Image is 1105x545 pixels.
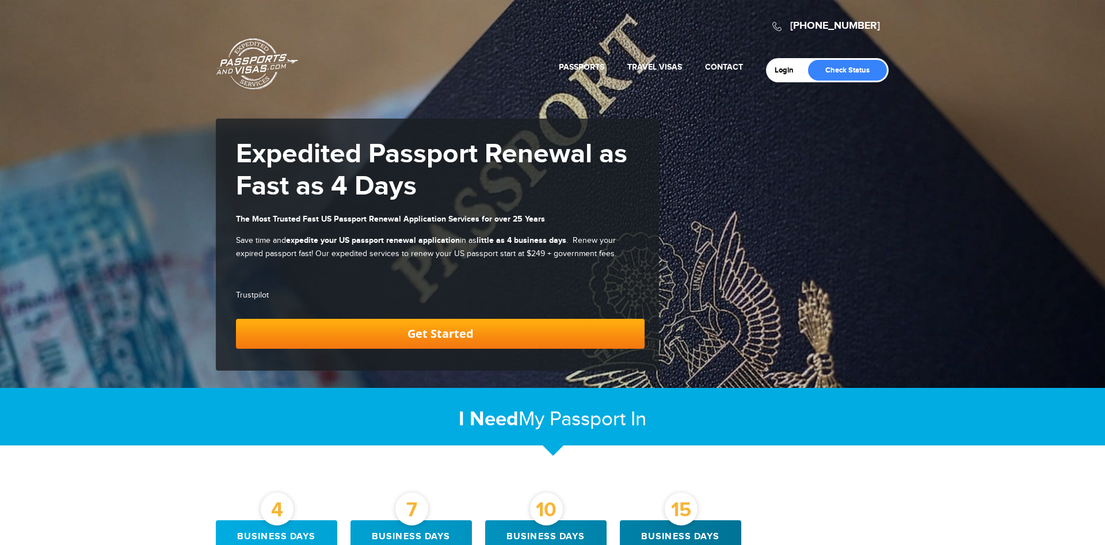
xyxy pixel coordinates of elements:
[216,407,889,432] h2: My
[775,66,802,75] a: Login
[236,319,645,349] a: Get Started
[550,407,646,431] span: Passport In
[808,60,887,81] a: Check Status
[559,62,604,72] a: Passports
[236,138,627,203] strong: Expedited Passport Renewal as Fast as 4 Days
[236,214,545,224] strong: The Most Trusted Fast US Passport Renewal Application Services for over 25 Years
[395,493,428,525] div: 7
[236,291,269,300] a: Trustpilot
[790,20,880,32] a: [PHONE_NUMBER]
[665,493,698,525] div: 15
[286,235,460,245] strong: expedite your US passport renewal application
[477,235,566,245] strong: little as 4 business days
[627,62,682,72] a: Travel Visas
[236,234,645,260] p: Save time and in as . Renew your expired passport fast! Our expedited services to renew your US p...
[216,38,298,90] a: Passports & [DOMAIN_NAME]
[705,62,743,72] a: Contact
[261,493,294,525] div: 4
[530,493,563,525] div: 10
[459,407,519,432] strong: I Need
